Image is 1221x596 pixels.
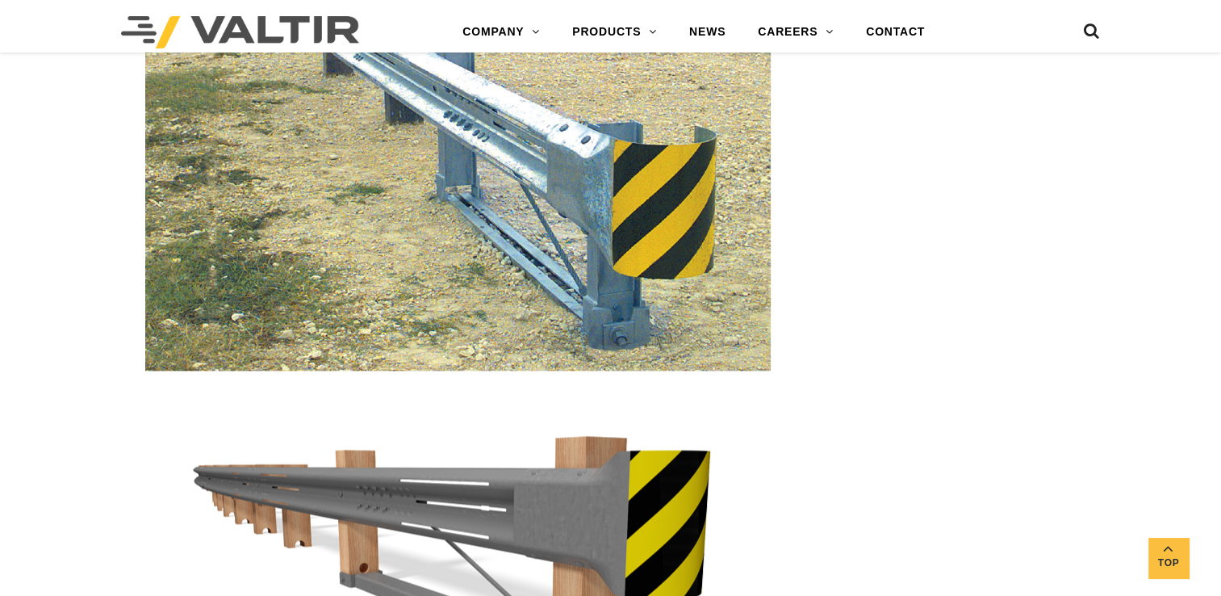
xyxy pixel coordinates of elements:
[1148,538,1189,578] a: Top
[673,16,742,48] a: NEWS
[742,16,850,48] a: CAREERS
[1148,554,1189,573] span: Top
[121,16,359,48] img: Valtir
[446,16,556,48] a: COMPANY
[556,16,673,48] a: PRODUCTS
[850,16,941,48] a: CONTACT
